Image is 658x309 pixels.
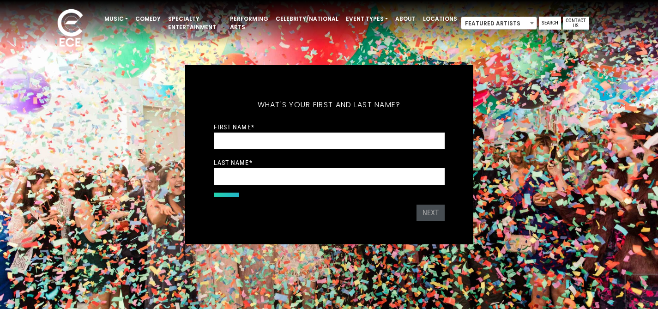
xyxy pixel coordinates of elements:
label: First Name [214,123,254,131]
a: Event Types [342,11,392,27]
a: Music [101,11,132,27]
a: Performing Arts [226,11,272,35]
a: Locations [419,11,461,27]
a: Contact Us [563,17,589,30]
a: Search [539,17,561,30]
span: Featured Artists [461,17,537,30]
h5: What's your first and last name? [214,88,445,121]
img: ece_new_logo_whitev2-1.png [47,6,93,51]
span: Featured Artists [461,17,537,30]
a: About [392,11,419,27]
a: Celebrity/National [272,11,342,27]
a: Specialty Entertainment [164,11,226,35]
label: Last Name [214,158,253,167]
a: Comedy [132,11,164,27]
